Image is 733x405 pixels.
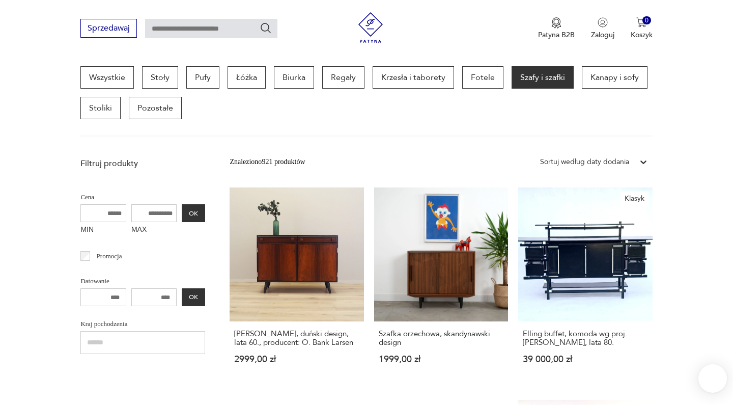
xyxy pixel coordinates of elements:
div: Sortuj według daty dodania [540,156,629,168]
p: Filtruj produkty [80,158,205,169]
h3: Szafka orzechowa, skandynawski design [379,330,503,347]
button: Zaloguj [591,17,614,40]
a: Szafka palisandrowa, duński design, lata 60., producent: O. Bank Larsen[PERSON_NAME], duński desi... [230,187,363,384]
p: Patyna B2B [538,30,575,40]
img: Ikona koszyka [636,17,646,28]
a: Pufy [186,66,219,89]
p: Zaloguj [591,30,614,40]
p: Datowanie [80,276,205,287]
a: Fotele [462,66,503,89]
a: KlasykElling buffet, komoda wg proj. Gerrita Rietvelda, lata 80.Elling buffet, komoda wg proj. [P... [518,187,652,384]
button: Szukaj [260,22,272,34]
div: 0 [642,16,651,25]
h3: Elling buffet, komoda wg proj. [PERSON_NAME], lata 80. [523,330,647,347]
button: OK [182,288,205,306]
label: MAX [131,222,177,238]
p: Koszyk [631,30,653,40]
p: Promocja [97,251,122,262]
a: Łóżka [228,66,266,89]
button: OK [182,204,205,222]
a: Krzesła i taborety [373,66,454,89]
a: Pozostałe [129,97,182,119]
p: 1999,00 zł [379,355,503,364]
label: MIN [80,222,126,238]
button: Sprzedawaj [80,19,137,38]
a: Regały [322,66,364,89]
a: Kanapy i sofy [582,66,647,89]
a: Ikona medaluPatyna B2B [538,17,575,40]
div: Znaleziono 921 produktów [230,156,305,168]
img: Patyna - sklep z meblami i dekoracjami vintage [355,12,386,43]
a: Szafka orzechowa, skandynawski designSzafka orzechowa, skandynawski design1999,00 zł [374,187,508,384]
img: Ikonka użytkownika [598,17,608,28]
h3: [PERSON_NAME], duński design, lata 60., producent: O. Bank Larsen [234,330,359,347]
button: Patyna B2B [538,17,575,40]
a: Biurka [274,66,314,89]
p: 2999,00 zł [234,355,359,364]
a: Szafy i szafki [512,66,574,89]
a: Stoły [142,66,178,89]
a: Stoliki [80,97,121,119]
a: Wszystkie [80,66,134,89]
img: Ikona medalu [551,17,561,29]
iframe: Smartsupp widget button [698,364,727,393]
a: Sprzedawaj [80,25,137,33]
p: 39 000,00 zł [523,355,647,364]
p: Cena [80,192,205,203]
button: 0Koszyk [631,17,653,40]
p: Kraj pochodzenia [80,318,205,330]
